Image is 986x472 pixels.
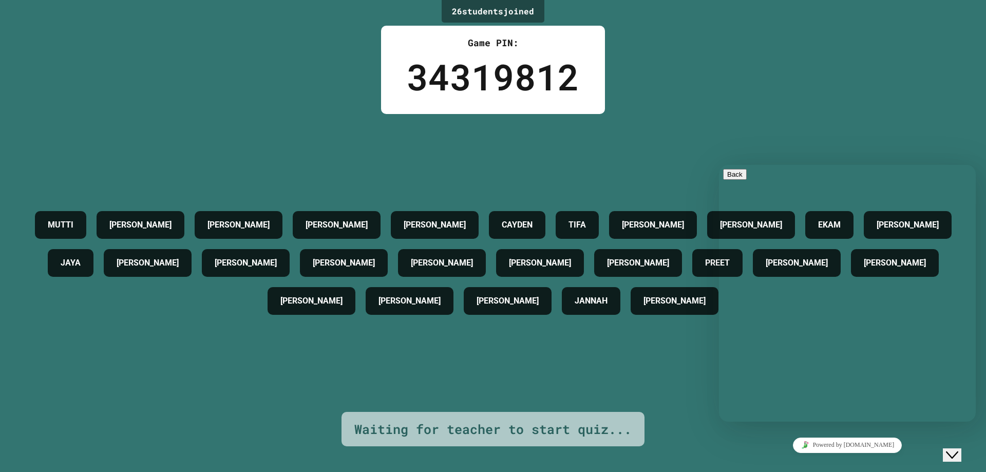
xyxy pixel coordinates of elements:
h4: [PERSON_NAME] [207,219,270,231]
iframe: chat widget [943,431,976,462]
h4: JANNAH [575,295,608,307]
h4: CAYDEN [502,219,533,231]
h4: [PERSON_NAME] [477,295,539,307]
h4: [PERSON_NAME] [607,257,669,269]
iframe: chat widget [719,433,976,457]
h4: [PERSON_NAME] [509,257,571,269]
div: Waiting for teacher to start quiz... [354,420,632,439]
h4: [PERSON_NAME] [404,219,466,231]
h4: [PERSON_NAME] [215,257,277,269]
h4: [PERSON_NAME] [306,219,368,231]
h4: [PERSON_NAME] [109,219,172,231]
h4: [PERSON_NAME] [411,257,473,269]
h4: PREET [705,257,730,269]
div: Game PIN: [407,36,579,50]
h4: [PERSON_NAME] [643,295,706,307]
iframe: chat widget [719,165,976,422]
h4: JAYA [61,257,81,269]
h4: [PERSON_NAME] [378,295,441,307]
div: 34319812 [407,50,579,104]
h4: [PERSON_NAME] [622,219,684,231]
h4: MUTTI [48,219,73,231]
h4: TIFA [568,219,586,231]
h4: [PERSON_NAME] [280,295,343,307]
h4: [PERSON_NAME] [313,257,375,269]
h4: [PERSON_NAME] [117,257,179,269]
